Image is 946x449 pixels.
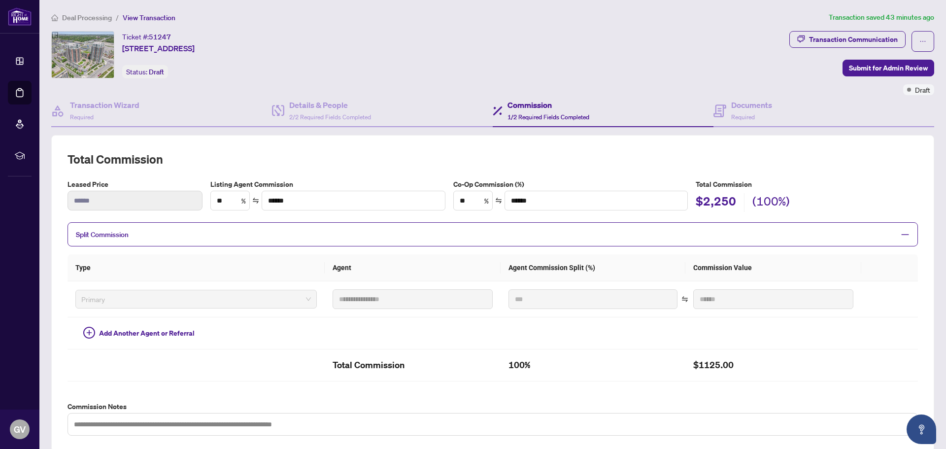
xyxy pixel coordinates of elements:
[122,31,171,42] div: Ticket #:
[508,357,677,373] h2: 100%
[752,193,790,212] h2: (100%)
[99,328,195,339] span: Add Another Agent or Referral
[681,296,688,303] span: swap
[843,60,934,76] button: Submit for Admin Review
[68,151,918,167] h2: Total Commission
[919,38,926,45] span: ellipsis
[501,254,685,281] th: Agent Commission Split (%)
[325,254,501,281] th: Agent
[693,357,853,373] h2: $1125.00
[453,179,688,190] label: Co-Op Commission (%)
[907,414,936,444] button: Open asap
[731,113,755,121] span: Required
[68,401,918,412] label: Commission Notes
[68,179,203,190] label: Leased Price
[116,12,119,23] li: /
[507,113,589,121] span: 1/2 Required Fields Completed
[68,222,918,246] div: Split Commission
[289,113,371,121] span: 2/2 Required Fields Completed
[849,60,928,76] span: Submit for Admin Review
[731,99,772,111] h4: Documents
[507,99,589,111] h4: Commission
[915,84,930,95] span: Draft
[685,254,861,281] th: Commission Value
[70,99,139,111] h4: Transaction Wizard
[51,14,58,21] span: home
[495,197,502,204] span: swap
[789,31,906,48] button: Transaction Communication
[70,113,94,121] span: Required
[76,230,129,239] span: Split Commission
[123,13,175,22] span: View Transaction
[829,12,934,23] article: Transaction saved 43 minutes ago
[52,32,114,78] img: IMG-N12306908_1.jpg
[149,33,171,41] span: 51247
[122,65,168,78] div: Status:
[83,327,95,339] span: plus-circle
[14,422,26,436] span: GV
[8,7,32,26] img: logo
[901,230,910,239] span: minus
[696,193,736,212] h2: $2,250
[289,99,371,111] h4: Details & People
[696,179,918,190] h5: Total Commission
[122,42,195,54] span: [STREET_ADDRESS]
[809,32,898,47] div: Transaction Communication
[333,357,493,373] h2: Total Commission
[81,292,311,307] span: Primary
[75,325,203,341] button: Add Another Agent or Referral
[68,254,325,281] th: Type
[210,179,445,190] label: Listing Agent Commission
[149,68,164,76] span: Draft
[62,13,112,22] span: Deal Processing
[252,197,259,204] span: swap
